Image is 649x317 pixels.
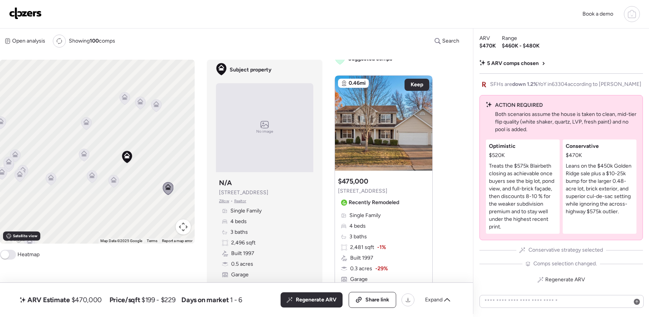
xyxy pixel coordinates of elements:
[349,212,381,219] span: Single Family
[338,187,387,195] span: [STREET_ADDRESS]
[12,37,45,45] span: Open analysis
[231,250,254,257] span: Built 1997
[566,162,633,216] p: Leans on the $450k Golden Ridge sale plus a $10-25k bump for the larger 0.48-acre lot, brick exte...
[489,143,516,150] span: Optimistic
[489,162,557,231] p: Treats the $575k Blairbeth closing as achievable once buyers see the big lot, pond view, and full...
[219,189,268,197] span: [STREET_ADDRESS]
[349,199,399,206] span: Recently Remodeled
[350,276,368,283] span: Garage
[377,244,386,251] span: -1%
[490,81,641,88] span: SFHs are YoY in 63304 according to [PERSON_NAME]
[13,233,37,239] span: Satellite view
[230,228,248,236] span: 3 baths
[2,234,27,244] a: Open this area in Google Maps (opens a new window)
[141,295,175,304] span: $199 - $229
[375,265,388,273] span: -29%
[176,219,191,235] button: Map camera controls
[109,295,140,304] span: Price/sqft
[425,296,443,304] span: Expand
[502,42,540,50] span: $460K - $480K
[350,244,374,251] span: 2,481 sqft
[349,233,367,241] span: 3 baths
[582,11,613,17] span: Book a demo
[231,260,253,268] span: 0.5 acres
[489,152,505,159] span: $520K
[495,101,543,109] span: ACTION REQUIRED
[512,81,538,87] span: down 1.2%
[219,178,232,187] h3: N/A
[365,296,389,304] span: Share link
[219,198,229,204] span: Zillow
[256,128,273,135] span: No image
[502,35,517,42] span: Range
[545,276,585,284] span: Regenerate ARV
[230,207,262,215] span: Single Family
[487,60,539,67] span: 5 ARV comps chosen
[181,295,228,304] span: Days on market
[234,198,246,204] span: Realtor
[479,35,490,42] span: ARV
[230,295,242,304] span: 1 - 6
[69,37,115,45] span: Showing comps
[350,254,373,262] span: Built 1997
[495,111,636,133] p: Both scenarios assume the house is taken to clean, mid-tier flip quality (white shaker, quartz, L...
[479,42,496,50] span: $470K
[349,79,366,87] span: 0.46mi
[533,260,597,268] span: Comps selection changed.
[349,222,366,230] span: 4 beds
[231,271,249,279] span: Garage
[296,296,336,304] span: Regenerate ARV
[147,239,157,243] a: Terms
[338,177,368,186] h3: $475,000
[71,295,102,304] span: $470,000
[17,251,40,258] span: Heatmap
[230,66,271,74] span: Subject property
[2,234,27,244] img: Google
[566,152,582,159] span: $470K
[162,239,192,243] a: Report a map error
[230,218,247,225] span: 4 beds
[9,7,42,19] img: Logo
[411,81,423,89] span: Keep
[27,295,70,304] span: ARV Estimate
[442,37,459,45] span: Search
[231,239,255,247] span: 2,496 sqft
[566,143,599,150] span: Conservative
[100,239,142,243] span: Map Data ©2025 Google
[350,265,372,273] span: 0.3 acres
[528,246,603,254] span: Conservative strategy selected
[231,198,233,204] span: •
[90,38,99,44] span: 100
